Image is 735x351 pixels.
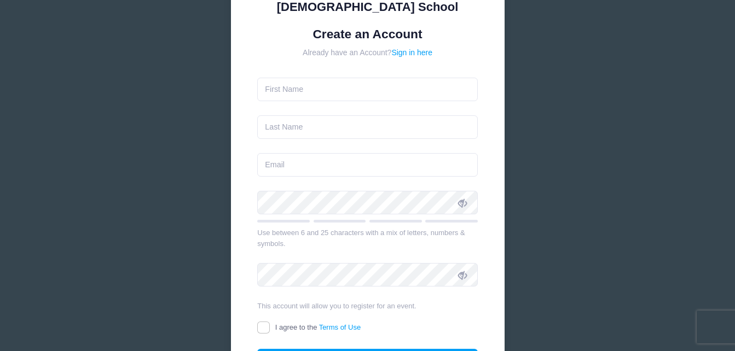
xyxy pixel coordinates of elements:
input: Email [257,153,478,177]
h1: Create an Account [257,27,478,42]
div: Already have an Account? [257,47,478,58]
div: This account will allow you to register for an event. [257,301,478,312]
a: Sign in here [391,48,432,57]
a: Terms of Use [319,323,361,331]
input: First Name [257,78,478,101]
span: I agree to the [275,323,361,331]
div: Use between 6 and 25 characters with a mix of letters, numbers & symbols. [257,227,478,249]
input: I agree to theTerms of Use [257,321,270,334]
input: Last Name [257,115,478,139]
